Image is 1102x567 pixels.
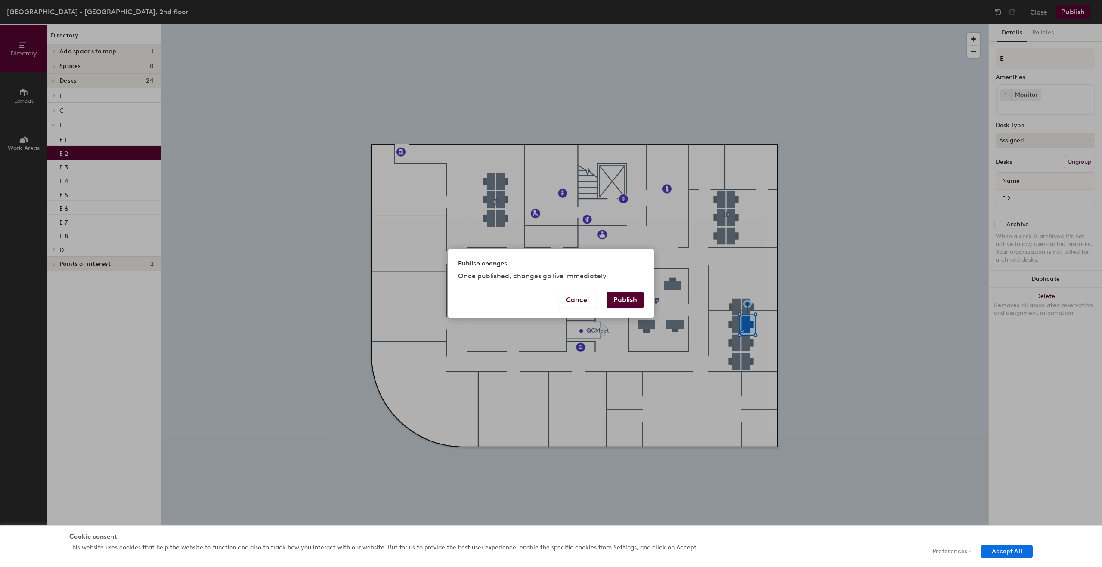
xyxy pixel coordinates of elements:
p: Once published, changes go live immediately [458,271,644,281]
button: Accept All [981,545,1033,558]
button: Cancel [559,292,596,308]
div: Cookie consent [69,532,1033,541]
p: This website uses cookies that help the website to function and also to track how you interact wi... [69,543,698,552]
button: Preferences [922,545,975,558]
button: Publish [607,292,644,308]
h2: Publish changes [458,259,507,268]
